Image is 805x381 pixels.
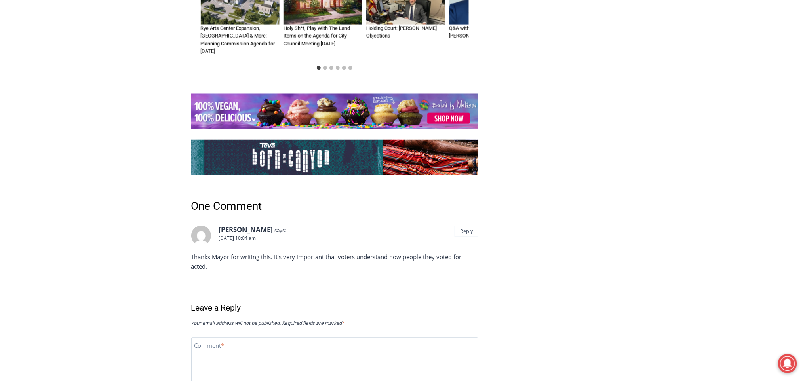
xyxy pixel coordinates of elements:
[348,66,352,70] button: Go to slide 6
[191,320,281,327] span: Your email address will not be published.
[200,0,374,77] div: "I learned about the history of a place I’d honestly never considered even as a resident of [GEOG...
[317,66,321,70] button: Go to slide 1
[336,66,340,70] button: Go to slide 4
[366,25,437,39] a: Holding Court: [PERSON_NAME] Objections
[342,66,346,70] button: Go to slide 5
[329,66,333,70] button: Go to slide 3
[282,320,345,327] span: Required fields are marked
[191,252,478,271] p: Thanks Mayor for writing this. It’s very important that voters understand how people they voted f...
[219,235,256,242] a: [DATE] 10:04 am
[449,25,521,39] a: Q&A with City Council Candidate [PERSON_NAME]
[194,342,224,352] label: Comment
[191,302,478,315] h3: Leave a Reply
[275,227,287,234] span: says:
[284,25,354,47] a: Holy Sh*t, Play With The Land—Items on the Agenda for City Council Meeting [DATE]
[191,198,478,215] h2: One Comment
[201,65,469,71] ul: Select a slide to show
[207,79,367,97] span: Intern @ [DOMAIN_NAME]
[201,25,275,55] a: Rye Arts Center Expansion, [GEOGRAPHIC_DATA] & More: Planning Commission Agenda for [DATE]
[323,66,327,70] button: Go to slide 2
[190,77,384,99] a: Intern @ [DOMAIN_NAME]
[191,94,478,129] img: Baked by Melissa
[219,226,273,235] b: [PERSON_NAME]
[455,226,478,237] a: Reply to Jim Glickenhaus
